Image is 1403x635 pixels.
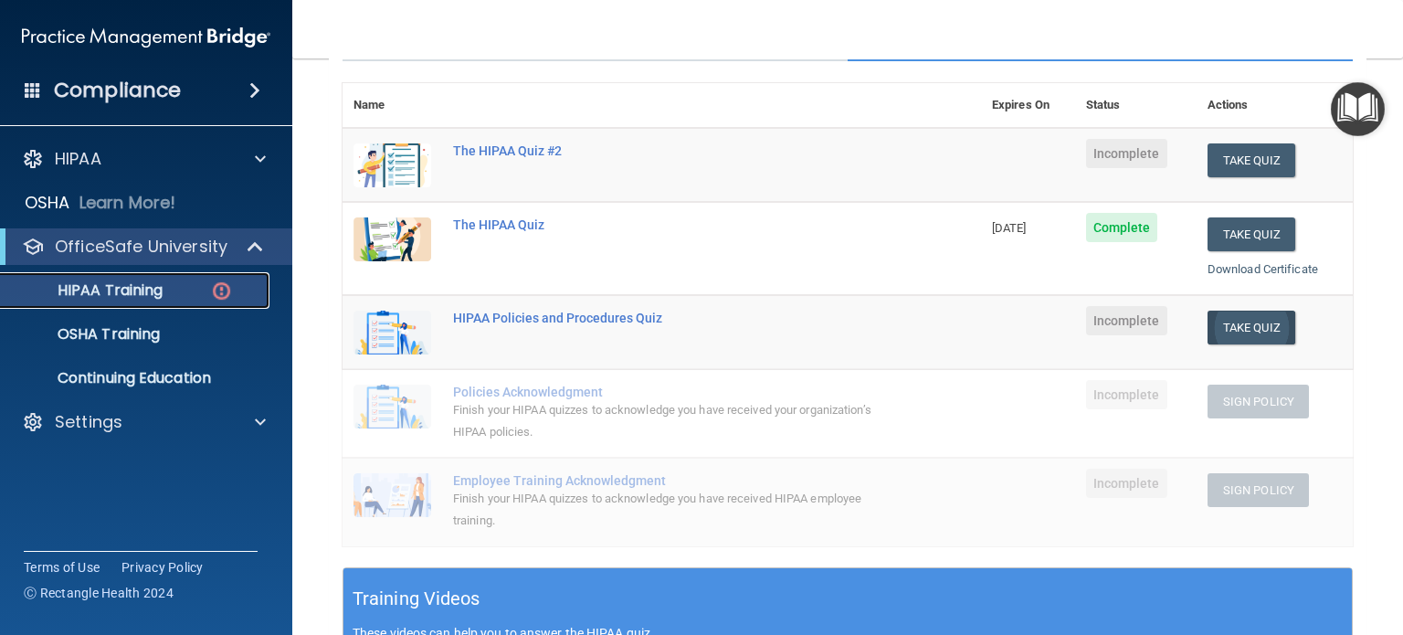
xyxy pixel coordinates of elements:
[55,148,101,170] p: HIPAA
[1086,380,1167,409] span: Incomplete
[353,583,480,615] h5: Training Videos
[992,221,1027,235] span: [DATE]
[1075,83,1197,128] th: Status
[12,281,163,300] p: HIPAA Training
[22,148,266,170] a: HIPAA
[24,584,174,602] span: Ⓒ Rectangle Health 2024
[1086,306,1167,335] span: Incomplete
[12,369,261,387] p: Continuing Education
[1208,473,1309,507] button: Sign Policy
[55,236,227,258] p: OfficeSafe University
[453,399,890,443] div: Finish your HIPAA quizzes to acknowledge you have received your organization’s HIPAA policies.
[1208,217,1295,251] button: Take Quiz
[79,192,176,214] p: Learn More!
[22,411,266,433] a: Settings
[453,143,890,158] div: The HIPAA Quiz #2
[24,558,100,577] a: Terms of Use
[1086,213,1158,242] span: Complete
[1086,139,1167,168] span: Incomplete
[55,411,122,433] p: Settings
[981,83,1075,128] th: Expires On
[453,311,890,325] div: HIPAA Policies and Procedures Quiz
[1208,385,1309,418] button: Sign Policy
[453,217,890,232] div: The HIPAA Quiz
[1331,82,1385,136] button: Open Resource Center
[54,78,181,103] h4: Compliance
[1086,469,1167,498] span: Incomplete
[453,385,890,399] div: Policies Acknowledgment
[343,83,442,128] th: Name
[22,19,270,56] img: PMB logo
[453,488,890,532] div: Finish your HIPAA quizzes to acknowledge you have received HIPAA employee training.
[1208,143,1295,177] button: Take Quiz
[210,280,233,302] img: danger-circle.6113f641.png
[1197,83,1353,128] th: Actions
[453,473,890,488] div: Employee Training Acknowledgment
[1208,262,1318,276] a: Download Certificate
[12,325,160,344] p: OSHA Training
[121,558,204,577] a: Privacy Policy
[25,192,70,214] p: OSHA
[1208,311,1295,344] button: Take Quiz
[22,236,265,258] a: OfficeSafe University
